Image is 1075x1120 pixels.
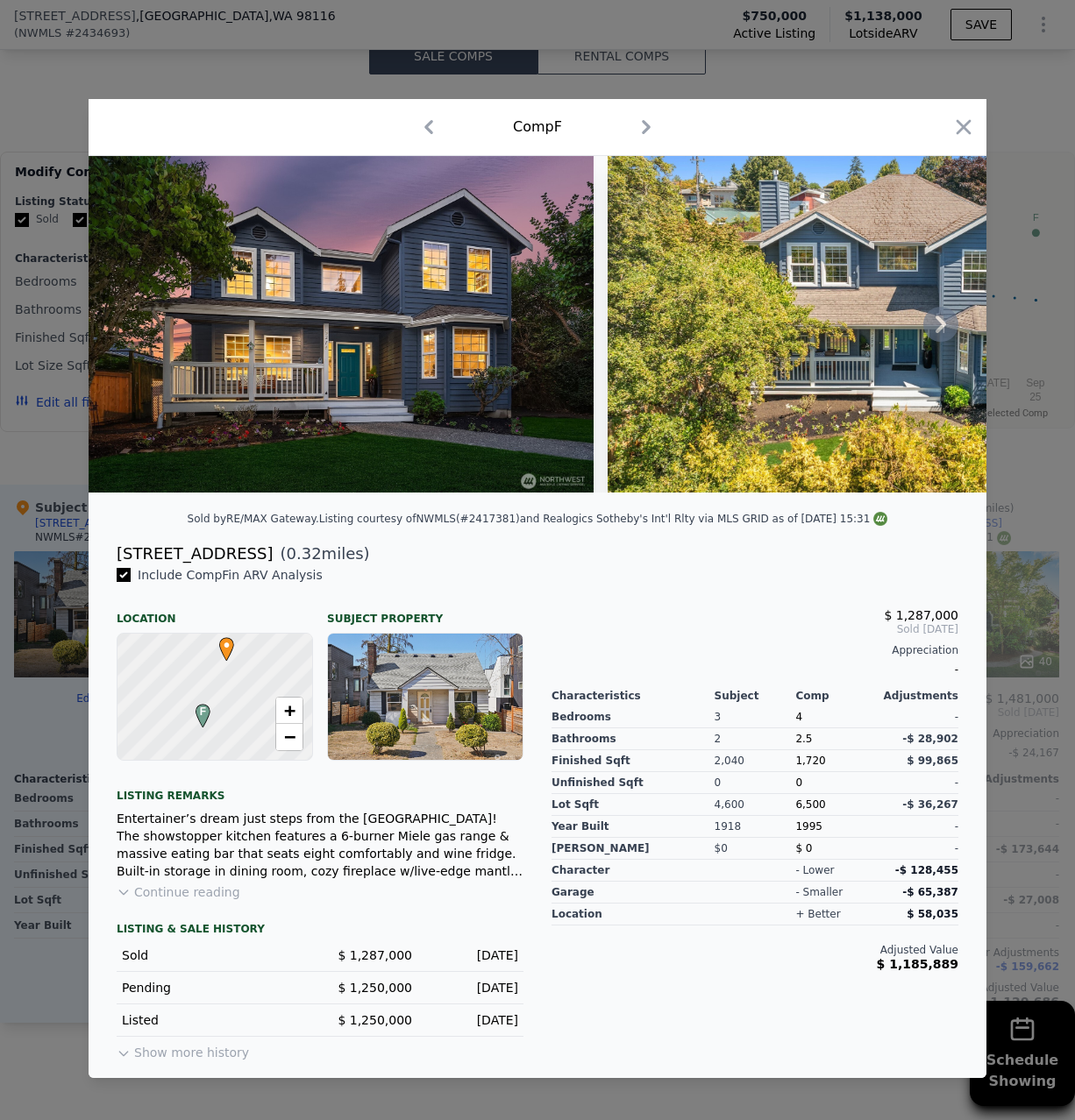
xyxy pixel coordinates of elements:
div: Sold by RE/MAX Gateway . [188,513,319,525]
div: Listed [122,1011,306,1029]
span: 0.32 [287,544,322,563]
div: Bedrooms [552,706,715,728]
div: Unfinished Sqft [552,772,715,794]
div: 3 [715,706,796,728]
div: 0 [715,772,796,794]
div: F [191,704,202,714]
div: + better [795,907,840,921]
div: [DATE] [426,979,518,996]
div: Bathrooms [552,728,715,750]
span: − [284,726,295,748]
button: Show more history [117,1037,249,1061]
span: -$ 36,267 [902,798,958,811]
div: $0 [715,838,796,860]
div: Appreciation [552,643,958,657]
div: Location [117,598,313,626]
span: • [215,632,238,658]
div: - smaller [795,885,843,899]
div: Comp F [513,117,562,138]
div: Adjustments [877,689,958,703]
div: garage [552,882,715,904]
div: 2 [715,728,796,750]
div: Subject [715,689,796,703]
div: • [215,637,225,648]
div: Listing remarks [117,775,523,803]
div: - lower [795,863,834,877]
img: Property Img [89,156,594,493]
span: $ 1,287,000 [884,608,958,622]
span: F [191,704,215,719]
span: 1,720 [795,755,825,767]
div: 2,040 [715,750,796,772]
div: Lot Sqft [552,794,715,816]
span: $ 1,185,889 [877,957,958,971]
span: $ 1,250,000 [338,981,412,995]
div: Year Built [552,816,715,838]
div: Entertainer’s dream just steps from the [GEOGRAPHIC_DATA]! The showstopper kitchen features a 6-b... [117,810,523,880]
span: ( miles) [273,542,369,566]
div: [STREET_ADDRESS] [117,542,273,566]
a: Zoom in [276,698,303,724]
span: -$ 128,455 [895,864,958,876]
span: $ 0 [795,842,812,854]
a: Zoom out [276,724,303,750]
div: Subject Property [327,598,523,626]
div: LISTING & SALE HISTORY [117,922,523,939]
div: Comp [795,689,877,703]
div: - [877,838,958,860]
span: $ 1,250,000 [338,1013,412,1027]
span: -$ 28,902 [902,733,958,745]
span: 4 [795,711,802,723]
span: $ 58,035 [907,908,958,920]
span: 6,500 [795,798,825,811]
span: $ 99,865 [907,755,958,767]
div: - [552,657,958,682]
div: location [552,904,715,925]
div: Characteristics [552,689,715,703]
div: Sold [122,946,306,964]
div: - [877,772,958,794]
div: [DATE] [426,1011,518,1029]
span: Include Comp F in ARV Analysis [131,568,330,582]
div: [PERSON_NAME] [552,838,715,860]
div: 1918 [715,816,796,838]
div: 1995 [795,816,877,838]
div: [DATE] [426,946,518,964]
div: Adjusted Value [552,943,958,957]
span: + [284,699,295,721]
span: 0 [795,776,802,789]
span: Sold [DATE] [552,622,958,636]
div: 2.5 [795,728,877,750]
div: character [552,860,715,882]
div: Listing courtesy of NWMLS (#2417381) and Realogics Sotheby's Int'l Rlty via MLS GRID as of [DATE]... [319,513,888,525]
div: Finished Sqft [552,750,715,772]
span: $ 1,287,000 [338,948,412,962]
span: -$ 65,387 [902,886,958,898]
button: Continue reading [117,883,240,901]
div: - [877,706,958,728]
div: - [877,816,958,838]
img: NWMLS Logo [873,512,887,526]
div: 4,600 [715,794,796,816]
div: Pending [122,979,306,996]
